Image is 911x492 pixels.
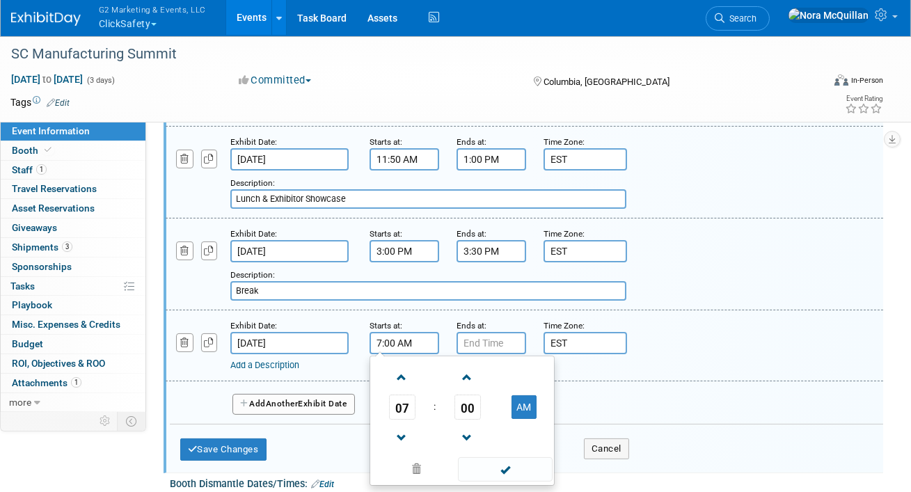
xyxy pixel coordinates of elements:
div: Event Rating [845,95,882,102]
small: Ends at: [457,229,486,239]
small: Exhibit Date: [230,229,277,239]
i: Booth reservation complete [45,146,52,154]
span: Shipments [12,241,72,253]
small: Exhibit Date: [230,137,277,147]
input: Start Time [370,148,439,170]
a: Decrement Hour [389,420,415,455]
a: Staff1 [1,161,145,180]
span: Search [724,13,756,24]
button: Cancel [584,438,629,459]
span: Pick Minute [454,395,481,420]
small: Description: [230,178,275,188]
span: Misc. Expenses & Credits [12,319,120,330]
small: Starts at: [370,137,402,147]
span: Asset Reservations [12,203,95,214]
a: Edit [311,479,334,489]
input: End Time [457,240,526,262]
span: ROI, Objectives & ROO [12,358,105,369]
span: Another [266,399,299,408]
small: Ends at: [457,321,486,331]
small: Time Zone: [544,229,585,239]
a: Shipments3 [1,238,145,257]
button: Committed [234,73,317,88]
span: Booth [12,145,54,156]
a: Increment Hour [389,359,415,395]
small: Time Zone: [544,137,585,147]
a: Asset Reservations [1,199,145,218]
button: AM [512,395,537,419]
small: Starts at: [370,229,402,239]
span: Sponsorships [12,261,72,272]
a: Increment Minute [454,359,481,395]
span: more [9,397,31,408]
a: Add a Description [230,360,299,370]
span: Travel Reservations [12,183,97,194]
td: : [431,395,438,420]
span: G2 Marketing & Events, LLC [99,2,206,17]
a: Edit [47,98,70,108]
span: Giveaways [12,222,57,233]
input: Date [230,240,349,262]
td: Toggle Event Tabs [118,412,146,430]
span: 3 [62,241,72,252]
a: Tasks [1,277,145,296]
td: Tags [10,95,70,109]
a: Event Information [1,122,145,141]
img: ExhibitDay [11,12,81,26]
small: Exhibit Date: [230,321,277,331]
a: ROI, Objectives & ROO [1,354,145,373]
a: Decrement Minute [454,420,481,455]
a: Attachments1 [1,374,145,392]
a: Sponsorships [1,257,145,276]
span: Tasks [10,280,35,292]
a: Playbook [1,296,145,315]
button: AddAnotherExhibit Date [232,394,355,415]
span: Staff [12,164,47,175]
a: Budget [1,335,145,354]
span: 1 [71,377,81,388]
input: Start Time [370,240,439,262]
td: Personalize Event Tab Strip [93,412,118,430]
span: [DATE] [DATE] [10,73,84,86]
a: Travel Reservations [1,180,145,198]
a: Booth [1,141,145,160]
div: SC Manufacturing Summit [6,42,809,67]
input: End Time [457,332,526,354]
small: Description: [230,270,275,280]
input: Start Time [370,332,439,354]
span: 1 [36,164,47,175]
input: End Time [457,148,526,170]
small: Time Zone: [544,321,585,331]
input: Time Zone [544,240,627,262]
div: Booth Dismantle Dates/Times: [170,473,883,491]
span: Event Information [12,125,90,136]
input: Date [230,332,349,354]
input: Description [230,281,626,301]
img: Nora McQuillan [788,8,869,23]
a: Search [706,6,770,31]
input: Date [230,148,349,170]
div: Event Format [755,72,883,93]
input: Description [230,189,626,209]
img: Format-Inperson.png [834,74,848,86]
span: Pick Hour [389,395,415,420]
input: Time Zone [544,332,627,354]
small: Starts at: [370,321,402,331]
span: Budget [12,338,43,349]
span: Playbook [12,299,52,310]
span: to [40,74,54,85]
small: Ends at: [457,137,486,147]
a: more [1,393,145,412]
button: Save Changes [180,438,267,461]
span: Columbia, [GEOGRAPHIC_DATA] [544,77,670,87]
a: Giveaways [1,219,145,237]
span: Attachments [12,377,81,388]
a: Misc. Expenses & Credits [1,315,145,334]
a: Done [457,461,553,480]
a: Clear selection [373,460,459,479]
input: Time Zone [544,148,627,170]
div: In-Person [850,75,883,86]
span: (3 days) [86,76,115,85]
